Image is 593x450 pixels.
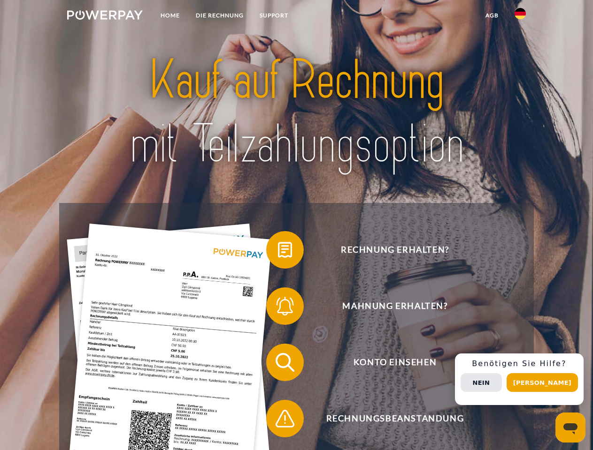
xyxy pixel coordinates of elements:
h3: Benötigen Sie Hilfe? [461,359,578,368]
button: Mahnung erhalten? [266,287,510,325]
span: Rechnungsbeanstandung [280,400,510,437]
button: [PERSON_NAME] [507,373,578,392]
iframe: Schaltfläche zum Öffnen des Messaging-Fensters [555,412,585,442]
button: Rechnungsbeanstandung [266,400,510,437]
button: Nein [461,373,502,392]
a: SUPPORT [252,7,296,24]
span: Mahnung erhalten? [280,287,510,325]
a: DIE RECHNUNG [188,7,252,24]
img: qb_search.svg [273,351,297,374]
span: Rechnung erhalten? [280,231,510,269]
a: agb [477,7,507,24]
img: qb_bill.svg [273,238,297,262]
img: title-powerpay_de.svg [90,45,503,180]
button: Rechnung erhalten? [266,231,510,269]
img: qb_bell.svg [273,294,297,318]
button: Konto einsehen [266,344,510,381]
img: logo-powerpay-white.svg [67,10,143,20]
a: Home [153,7,188,24]
div: Schnellhilfe [455,353,584,405]
img: de [515,8,526,19]
img: qb_warning.svg [273,407,297,430]
span: Konto einsehen [280,344,510,381]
